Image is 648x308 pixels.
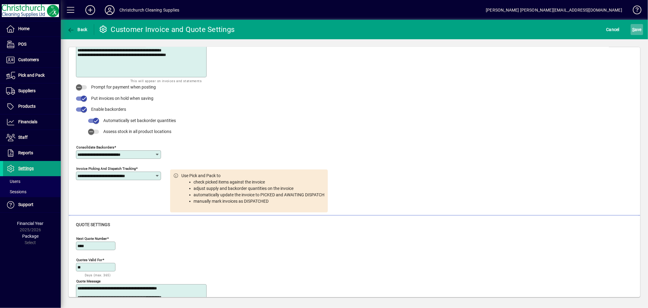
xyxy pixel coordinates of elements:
a: Users [3,176,61,187]
span: Support [18,202,33,207]
span: Enable backorders [91,107,126,112]
a: POS [3,37,61,52]
button: Save [631,24,643,35]
li: adjust supply and backorder quantities on the invoice [194,185,325,192]
button: Cancel [605,24,621,35]
span: S [632,27,635,32]
span: Financial Year [17,221,44,226]
div: Christchurch Cleaning Supplies [119,5,179,15]
a: Products [3,99,61,114]
span: Customers [18,57,39,62]
app-page-header-button: Back [61,24,94,35]
li: check picked items against the invoice [194,179,325,185]
mat-label: Next quote number [76,236,107,240]
span: Staff [18,135,28,140]
button: Back [66,24,89,35]
a: Pick and Pack [3,68,61,83]
mat-hint: Days (max. 365) [85,271,111,278]
a: Knowledge Base [628,1,640,21]
li: automatically update the invoice to PICKED and AWAITING DISPATCH [194,192,325,198]
a: Staff [3,130,61,145]
span: Users [6,179,20,184]
span: Package [22,234,39,239]
li: manually mark invoices as DISPATCHED [194,198,325,205]
span: Reports [18,150,33,155]
span: Pick and Pack [18,73,45,78]
span: POS [18,42,26,47]
a: Support [3,197,61,212]
span: Automatically set backorder quantities [103,118,176,123]
mat-label: Quote Message [76,279,101,283]
span: ave [632,25,642,34]
a: Customers [3,52,61,68]
span: Back [67,27,87,32]
a: Financials [3,114,61,130]
button: Add [81,5,100,16]
mat-label: Invoice Picking and Dispatch Tracking [76,166,136,170]
a: Suppliers [3,83,61,99]
mat-label: Quotes valid for [76,257,102,262]
span: Settings [18,166,34,171]
mat-label: Consolidate backorders [76,145,114,149]
span: Cancel [606,25,620,34]
span: Home [18,26,29,31]
span: Quote settings [76,222,110,227]
button: Profile [100,5,119,16]
span: Sessions [6,189,26,194]
span: Assess stock in all product locations [103,129,171,134]
mat-hint: This will appear on invoices and statements [130,77,202,84]
div: [PERSON_NAME] [PERSON_NAME][EMAIL_ADDRESS][DOMAIN_NAME] [486,5,622,15]
a: Home [3,21,61,37]
div: Customer Invoice and Quote Settings [99,25,235,34]
div: Use Pick and Pack to [182,173,325,209]
span: Suppliers [18,88,36,93]
a: Reports [3,145,61,161]
span: Prompt for payment when posting [91,85,156,89]
span: Put invoices on hold when saving [91,96,153,101]
a: Sessions [3,187,61,197]
span: Products [18,104,36,109]
span: Financials [18,119,37,124]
